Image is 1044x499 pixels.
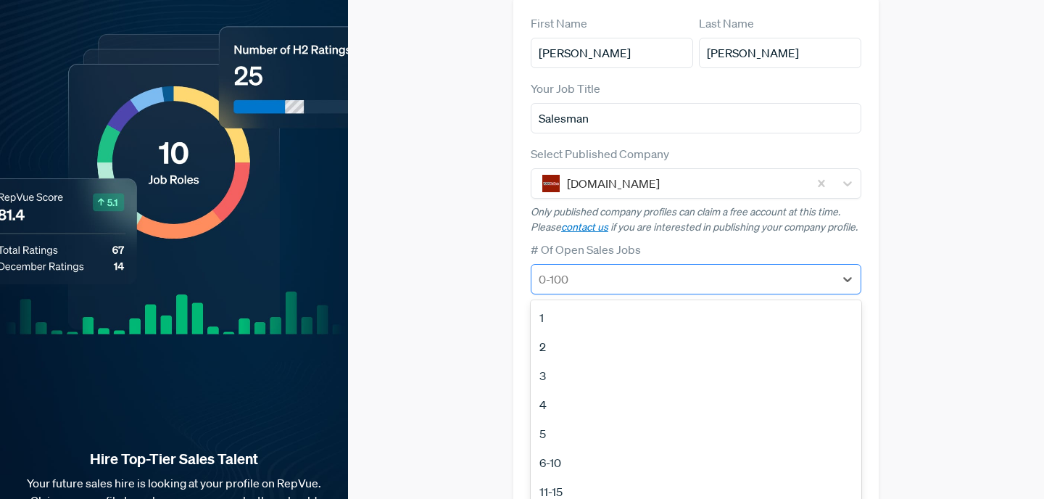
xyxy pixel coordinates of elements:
label: Select Published Company [531,145,669,162]
a: contact us [561,220,608,234]
input: Title [531,103,861,133]
label: Last Name [699,15,754,32]
img: 1000Bulbs.com [542,175,560,192]
div: 2 [531,332,861,361]
div: 4 [531,390,861,419]
input: Last Name [699,38,861,68]
label: Your Job Title [531,80,600,97]
div: 3 [531,361,861,390]
p: Only published company profiles can claim a free account at this time. Please if you are interest... [531,205,861,235]
strong: Hire Top-Tier Sales Talent [23,450,325,469]
label: First Name [531,15,587,32]
div: 5 [531,419,861,448]
div: 6-10 [531,448,861,477]
input: First Name [531,38,693,68]
div: 1 [531,303,861,332]
label: # Of Open Sales Jobs [531,241,641,258]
